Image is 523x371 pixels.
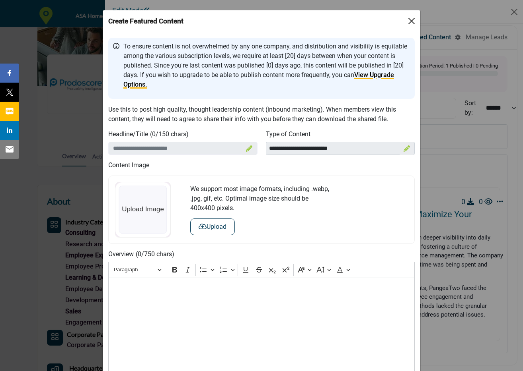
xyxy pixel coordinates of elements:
[108,262,415,277] div: Editor toolbar
[108,129,148,139] label: Headline/Title
[136,249,174,259] span: (0/750 chars)
[190,184,333,213] p: We support most image formats, including .webp, .jpg, gif, etc. Optimal image size should be 400x...
[114,265,155,274] span: Paragraph
[108,160,415,170] p: Content Image
[123,71,394,88] a: View Upgrade Options.
[108,16,183,26] h5: Create Featured Content
[190,218,235,235] button: Upload
[406,15,418,27] button: Close
[108,249,134,259] label: Overview
[266,129,310,139] label: Type of Content
[152,130,186,138] span: 0/150 chars
[110,264,165,276] button: Heading
[108,142,258,155] input: Enter a compelling headline
[150,129,189,139] span: ( )
[108,105,415,124] p: Use this to post high quality, thought leadership content (inbound marketing). When members view ...
[123,42,410,89] p: To ensure content is not overwhelmed by any one company, and distribution and visibility is equit...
